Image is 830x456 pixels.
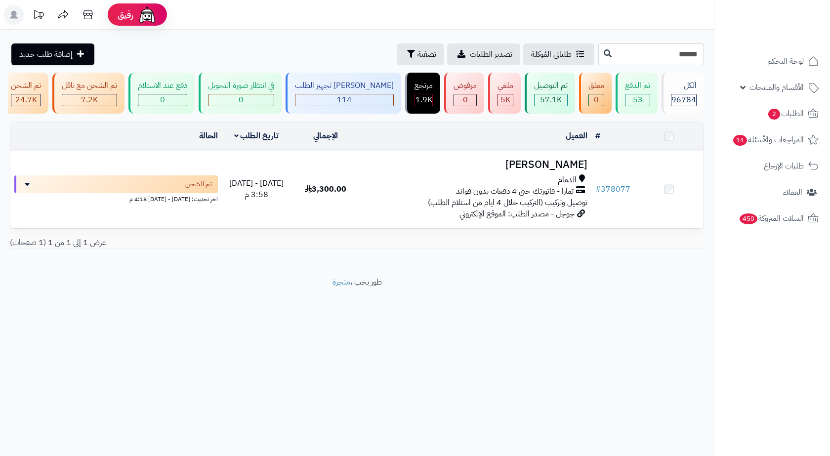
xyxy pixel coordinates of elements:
[50,73,126,114] a: تم الشحن مع ناقل 7.2K
[365,159,587,170] h3: [PERSON_NAME]
[19,48,73,60] span: إضافة طلب جديد
[15,94,37,106] span: 24.7K
[118,9,133,21] span: رفيق
[671,94,696,106] span: 96784
[454,80,477,91] div: مرفوض
[720,49,824,73] a: لوحة التحكم
[415,80,433,91] div: مرتجع
[138,94,187,106] div: 0
[614,73,660,114] a: تم الدفع 53
[81,94,98,106] span: 7.2K
[558,174,577,186] span: الدمام
[531,48,572,60] span: طلباتي المُوكلة
[595,183,630,195] a: #378077
[456,186,574,197] span: تمارا - فاتورتك حتى 4 دفعات بدون فوائد
[305,183,346,195] span: 3,300.00
[126,73,197,114] a: دفع عند الاستلام 0
[633,94,643,106] span: 53
[313,130,338,142] a: الإجمالي
[234,130,279,142] a: تاريخ الطلب
[749,81,804,94] span: الأقسام والمنتجات
[137,5,157,25] img: ai-face.png
[660,73,706,114] a: الكل96784
[671,80,697,91] div: الكل
[415,94,432,106] div: 1850
[337,94,352,106] span: 114
[763,28,821,48] img: logo-2.png
[199,130,218,142] a: الحالة
[767,107,804,121] span: الطلبات
[138,80,187,91] div: دفع عند الاستلام
[397,43,444,65] button: تصفية
[768,109,780,120] span: 2
[442,73,486,114] a: مرفوض 0
[11,43,94,65] a: إضافة طلب جديد
[486,73,523,114] a: ملغي 5K
[498,94,513,106] div: 4999
[332,276,350,288] a: متجرة
[588,80,604,91] div: معلق
[403,73,442,114] a: مرتجع 1.9K
[239,94,244,106] span: 0
[535,94,567,106] div: 57074
[783,185,802,199] span: العملاء
[595,130,600,142] a: #
[14,193,218,204] div: اخر تحديث: [DATE] - [DATE] 4:18 م
[767,54,804,68] span: لوحة التحكم
[447,43,520,65] a: تصدير الطلبات
[197,73,284,114] a: في انتظار صورة التحويل 0
[428,197,587,208] span: توصيل وتركيب (التركيب خلال 4 ايام من استلام الطلب)
[454,94,476,106] div: 0
[500,94,510,106] span: 5K
[720,128,824,152] a: المراجعات والأسئلة14
[185,179,212,189] span: تم الشحن
[459,208,575,220] span: جوجل - مصدر الطلب: الموقع الإلكتروني
[62,94,117,106] div: 7222
[764,159,804,173] span: طلبات الإرجاع
[595,183,601,195] span: #
[720,154,824,178] a: طلبات الإرجاع
[720,207,824,230] a: السلات المتروكة450
[498,80,513,91] div: ملغي
[720,102,824,125] a: الطلبات2
[566,130,587,142] a: العميل
[2,237,357,249] div: عرض 1 إلى 1 من 1 (1 صفحات)
[415,94,432,106] span: 1.9K
[62,80,117,91] div: تم الشحن مع ناقل
[160,94,165,106] span: 0
[284,73,403,114] a: [PERSON_NAME] تجهيز الطلب 114
[11,94,41,106] div: 24724
[26,5,51,27] a: تحديثات المنصة
[11,80,41,91] div: تم الشحن
[733,135,747,146] span: 14
[739,211,804,225] span: السلات المتروكة
[295,80,394,91] div: [PERSON_NAME] تجهيز الطلب
[720,180,824,204] a: العملاء
[732,133,804,147] span: المراجعات والأسئلة
[295,94,393,106] div: 114
[470,48,512,60] span: تصدير الطلبات
[740,213,757,224] span: 450
[625,80,650,91] div: تم الدفع
[534,80,568,91] div: تم التوصيل
[523,73,577,114] a: تم التوصيل 57.1K
[229,177,284,201] span: [DATE] - [DATE] 3:58 م
[589,94,604,106] div: 0
[208,80,274,91] div: في انتظار صورة التحويل
[463,94,468,106] span: 0
[577,73,614,114] a: معلق 0
[594,94,599,106] span: 0
[523,43,594,65] a: طلباتي المُوكلة
[540,94,562,106] span: 57.1K
[208,94,274,106] div: 0
[625,94,650,106] div: 53
[417,48,436,60] span: تصفية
